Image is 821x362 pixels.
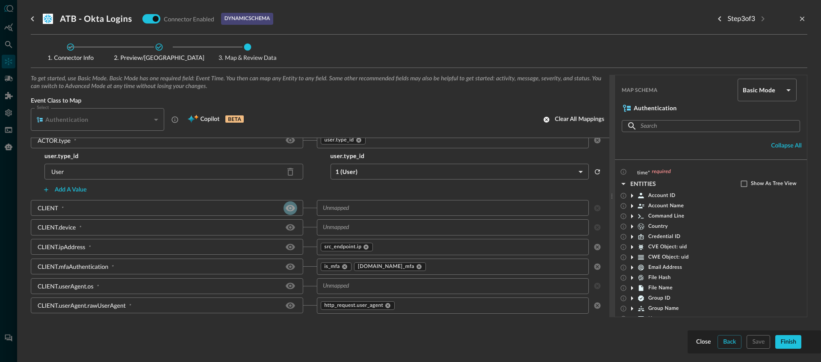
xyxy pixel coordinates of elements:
p: Connector Enabled [164,15,214,24]
button: Hide/Show source field [284,299,297,312]
button: clear selected values [592,262,602,272]
input: Unmapped [319,281,573,291]
span: Country [648,223,668,230]
span: Preview/[GEOGRAPHIC_DATA] [114,55,204,61]
span: File Name [648,285,673,291]
div: CLIENT.device [38,223,76,232]
h5: Basic Mode [743,86,783,94]
input: Search [641,118,780,134]
button: Back [718,335,741,349]
span: Credential ID [648,233,680,240]
button: go back [26,12,39,26]
button: close-drawer [797,14,807,24]
span: is_mfa [325,263,340,270]
button: Delete source field [284,165,297,179]
div: http_request.user_agent [321,301,395,310]
div: src_endpoint.ip [321,243,373,251]
div: user.type_id [321,136,366,144]
span: [DOMAIN_NAME]_mfa [358,263,414,270]
span: Show As Tree View [751,180,797,187]
div: CLIENT.mfaAuthentication [38,262,108,271]
span: Map & Review Data [211,55,284,61]
span: src_endpoint.ip [325,244,362,250]
span: CWE Object: uid [648,254,689,261]
svg: Authentication events report authentication session activities, including user attempts to log on... [171,116,179,124]
p: Step 3 of 3 [727,14,755,24]
div: CLIENT.ipAddress [38,242,85,251]
svg: Snowflake [43,14,53,24]
button: reset selected values [592,165,602,179]
button: CopilotBETA [182,113,249,127]
span: Copilot [200,114,219,125]
span: Account ID [648,192,676,199]
h5: Authentication [634,104,677,112]
span: Group Name [648,305,679,312]
h5: Authentication [45,115,89,124]
div: User [51,167,64,176]
button: Hide/Show source field [284,260,297,274]
span: Email Address [648,264,682,271]
input: Unmapped [319,203,573,213]
div: CLIENT [38,203,58,212]
span: CVE Object: uid [648,244,687,250]
button: Previous step [713,12,726,26]
h3: ATB - Okta Logins [60,14,132,24]
button: ENTITIES [618,177,661,191]
button: Hide/Show source field [284,221,297,234]
button: Hide/Show source field [284,201,297,215]
span: Account Name [648,203,684,209]
span: Event Class to Map [31,97,609,105]
button: Finish [775,335,801,349]
span: Hostname [648,315,673,322]
span: Command Line [648,213,684,220]
button: clear selected values [592,135,602,145]
button: Hide/Show source field [284,279,297,293]
div: CLIENT.userAgent.os [38,282,93,291]
button: Clear all mappings [538,113,609,127]
button: clear selected values [592,242,602,252]
span: Group ID [648,295,670,302]
div: [DOMAIN_NAME]_mfa [354,262,426,271]
span: required [652,168,671,175]
h5: 1 (User) [336,168,576,176]
div: is_mfa [321,262,351,271]
span: Map Schema [622,87,734,93]
span: time* [637,171,650,176]
span: File Hash [648,274,671,281]
button: Hide/Show source field [284,133,297,147]
div: ACTOR.type [38,136,71,145]
p: dynamic schema [224,15,270,23]
h5: user.type_id [317,152,603,160]
span: To get started, use Basic Mode. Basic Mode has one required field: Event Time. You then can map a... [31,75,609,90]
div: CLIENT.userAgent.rawUserAgent [38,301,126,310]
input: Unmapped [319,222,573,233]
button: clear selected values [592,300,602,311]
span: http_request.user_agent [325,302,384,309]
button: Close [694,335,712,349]
p: BETA [225,115,244,123]
button: Hide/Show source field [284,240,297,254]
label: Select [37,104,49,111]
button: Add a value [38,183,92,197]
button: Collapse all [766,139,807,153]
span: user.type_id [325,137,354,144]
h5: user.type_id [31,152,317,160]
span: Connector Info [34,55,107,61]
